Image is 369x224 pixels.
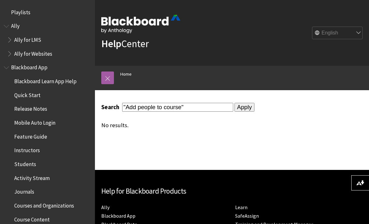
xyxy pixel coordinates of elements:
[11,62,47,71] span: Blackboard App
[101,186,363,197] h2: Help for Blackboard Products
[101,15,180,33] img: Blackboard by Anthology
[4,7,91,18] nav: Book outline for Playlists
[14,34,41,43] span: Ally for LMS
[14,131,47,140] span: Feature Guide
[11,21,20,29] span: Ally
[101,37,149,50] a: HelpCenter
[14,200,74,209] span: Courses and Organizations
[235,103,254,112] input: Apply
[14,76,77,84] span: Blackboard Learn App Help
[101,103,121,111] label: Search
[14,117,55,126] span: Mobile Auto Login
[11,7,30,16] span: Playlists
[14,187,34,195] span: Journals
[120,70,132,78] a: Home
[312,27,363,39] select: Site Language Selector
[14,159,36,167] span: Students
[101,213,135,219] a: Blackboard App
[14,173,50,181] span: Activity Stream
[101,37,121,50] strong: Help
[14,104,47,112] span: Release Notes
[235,204,247,211] a: Learn
[14,90,41,98] span: Quick Start
[235,213,259,219] a: SafeAssign
[4,21,91,59] nav: Book outline for Anthology Ally Help
[101,122,363,129] div: No results.
[14,145,40,154] span: Instructors
[14,48,52,57] span: Ally for Websites
[14,214,50,223] span: Course Content
[101,204,109,211] a: Ally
